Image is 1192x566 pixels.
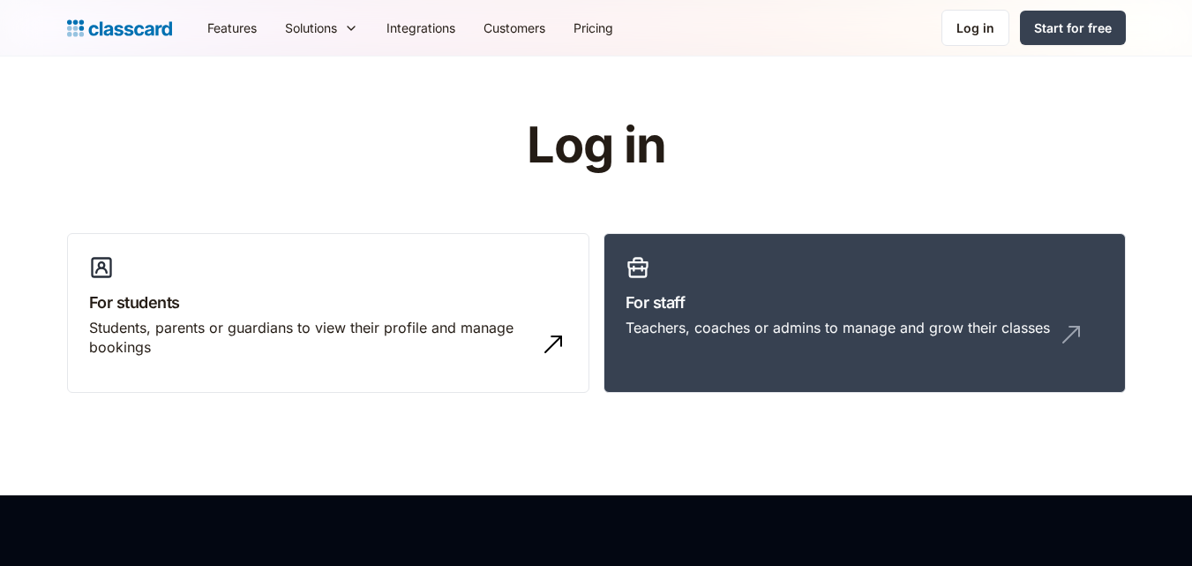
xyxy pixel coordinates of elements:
[559,8,627,48] a: Pricing
[1034,19,1112,37] div: Start for free
[626,318,1050,337] div: Teachers, coaches or admins to manage and grow their classes
[956,19,994,37] div: Log in
[67,16,172,41] a: home
[603,233,1126,394] a: For staffTeachers, coaches or admins to manage and grow their classes
[316,118,876,173] h1: Log in
[271,8,372,48] div: Solutions
[67,233,589,394] a: For studentsStudents, parents or guardians to view their profile and manage bookings
[626,291,1104,314] h3: For staff
[89,291,567,314] h3: For students
[372,8,469,48] a: Integrations
[89,318,532,358] div: Students, parents or guardians to view their profile and manage bookings
[1020,11,1126,45] a: Start for free
[285,19,337,37] div: Solutions
[469,8,559,48] a: Customers
[941,10,1009,46] a: Log in
[193,8,271,48] a: Features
